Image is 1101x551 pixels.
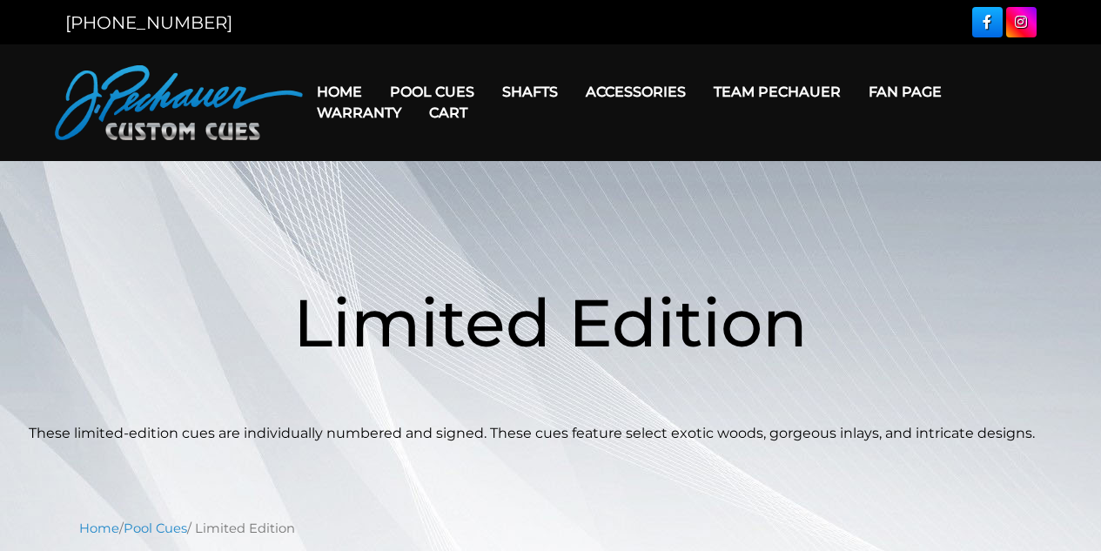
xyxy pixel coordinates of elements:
[415,91,481,135] a: Cart
[293,282,808,363] span: Limited Edition
[55,65,303,140] img: Pechauer Custom Cues
[572,70,700,114] a: Accessories
[79,519,1023,538] nav: Breadcrumb
[700,70,855,114] a: Team Pechauer
[79,521,119,536] a: Home
[303,70,376,114] a: Home
[488,70,572,114] a: Shafts
[29,423,1073,444] p: These limited-edition cues are individually numbered and signed. These cues feature select exotic...
[303,91,415,135] a: Warranty
[65,12,232,33] a: [PHONE_NUMBER]
[376,70,488,114] a: Pool Cues
[855,70,956,114] a: Fan Page
[124,521,187,536] a: Pool Cues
